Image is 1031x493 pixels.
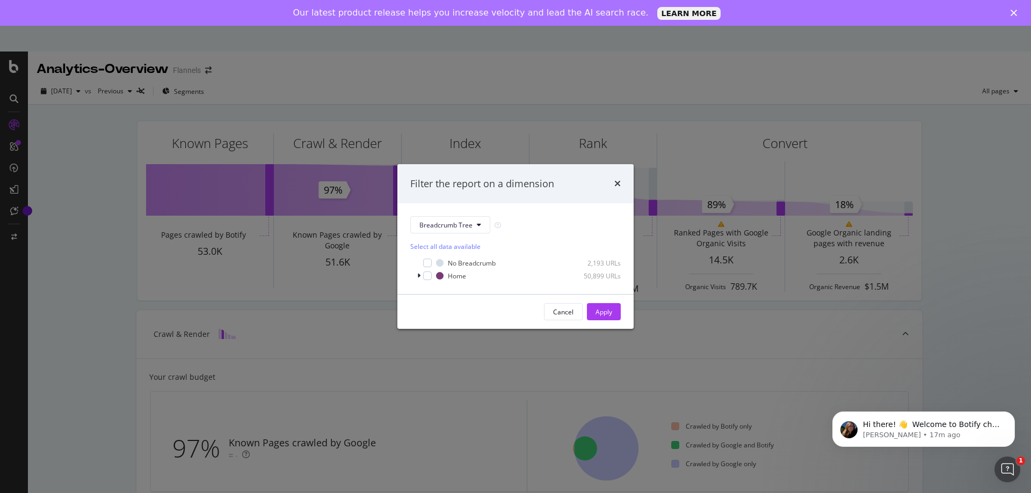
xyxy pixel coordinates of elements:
div: times [614,177,621,191]
iframe: Intercom notifications message [816,389,1031,464]
div: Select all data available [410,242,621,251]
a: LEARN MORE [657,7,721,20]
div: No Breadcrumb [448,259,496,268]
div: Filter the report on a dimension [410,177,554,191]
div: modal [397,164,634,329]
div: Cancel [553,307,573,317]
iframe: Intercom live chat [994,457,1020,482]
div: Apply [596,307,612,317]
span: 1 [1017,457,1025,465]
div: Our latest product release helps you increase velocity and lead the AI search race. [293,8,649,18]
button: Apply [587,303,621,320]
div: Close [1011,10,1021,16]
div: 50,899 URLs [568,271,621,281]
button: Breadcrumb Tree [410,216,490,233]
span: Breadcrumb Tree [419,220,473,230]
div: Home [448,271,466,281]
div: 2,193 URLs [568,259,621,268]
button: Cancel [544,303,583,320]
